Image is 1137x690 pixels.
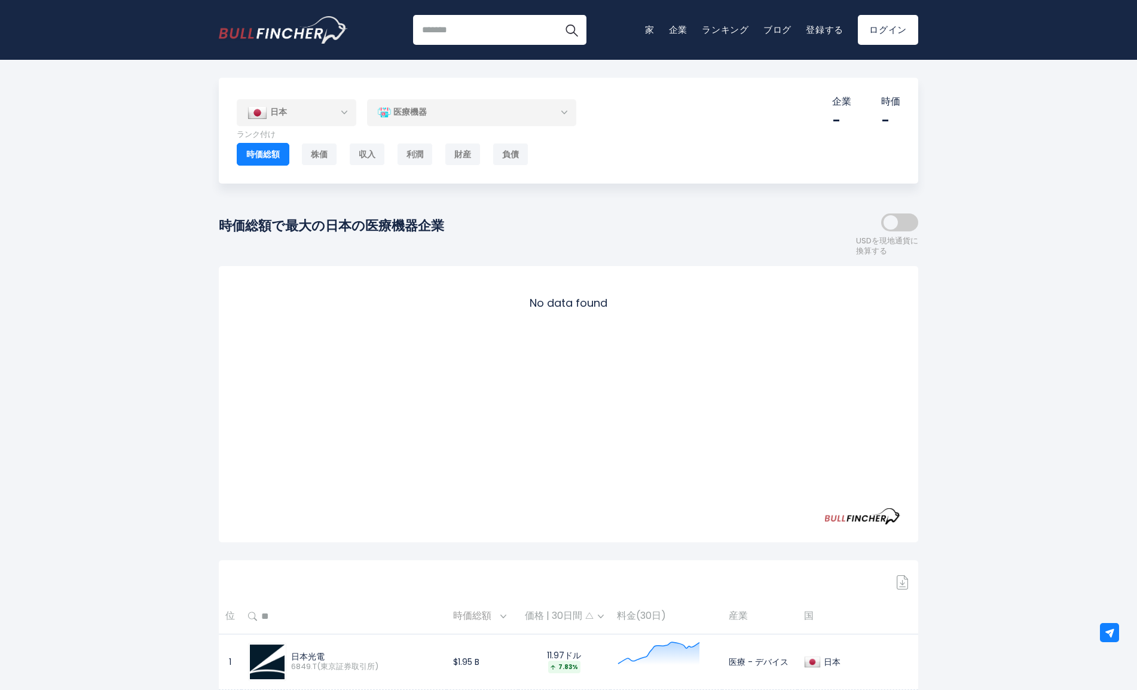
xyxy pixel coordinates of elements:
[525,610,582,622] font: 価格 | 30日間
[219,16,347,44] a: ホームページへ
[349,143,385,166] div: 収入
[858,15,918,45] a: ログイン
[250,645,285,679] img: 6849.T.png
[219,216,444,236] h1: 時価総額で最大の日本の医療機器企業
[291,651,440,662] div: 日本光電
[806,23,843,36] a: 登録する
[447,634,518,689] td: $1.95 B
[881,111,900,130] div: -
[219,16,348,44] img: ウソのロゴ
[493,143,528,166] div: 負債
[610,599,722,634] th: 料金(30日)
[856,236,918,257] span: USDを現地通貨に 換算する
[881,96,900,108] p: 時価
[301,143,337,166] div: 株価
[219,599,242,634] th: 位
[453,607,497,625] span: 時価総額
[832,111,851,130] div: -
[797,599,918,634] th: 国
[669,23,688,36] a: 企業
[219,634,242,689] td: 1
[702,23,749,36] a: ランキング
[291,662,440,672] span: 6849.T(東京証券取引所)
[763,23,791,36] a: ブログ
[393,106,427,118] font: 医療機器
[832,96,851,108] p: 企業
[558,664,578,670] font: 7.83%
[557,15,586,45] button: 捜索
[397,143,433,166] div: 利潤
[445,143,481,166] div: 財産
[645,23,655,36] a: 家
[237,284,900,322] div: No data found
[722,599,797,634] th: 産業
[547,649,581,661] font: 11.97ドル
[237,130,528,140] p: ランク付け
[237,143,289,166] div: 時価総額
[821,657,840,667] div: 日本
[270,106,287,118] font: 日本
[722,634,797,689] td: 医療 - デバイス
